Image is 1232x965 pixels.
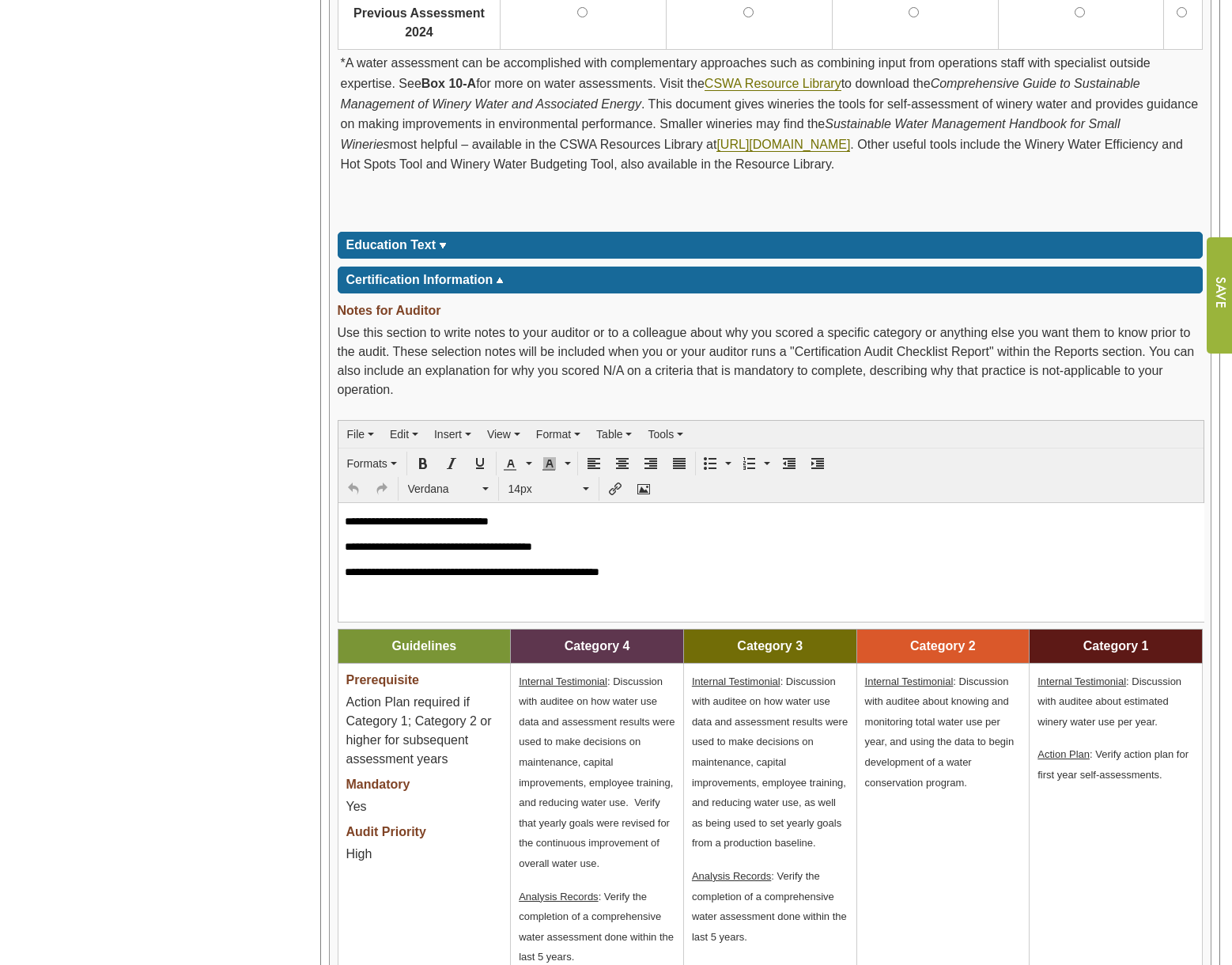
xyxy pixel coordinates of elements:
[1030,629,1203,663] td: Category 1
[338,301,1204,324] div: Notes for Auditor
[705,77,841,91] a: CSWA Resource Library
[580,452,607,475] div: Align left
[692,675,780,687] span: Internal Testimonial
[340,477,367,501] div: Undo
[511,629,684,663] td: Category 4
[346,847,372,861] span: High
[347,428,365,441] span: File
[438,452,465,475] div: Italic
[338,267,1204,293] div: Click to toggle certification information
[609,452,636,475] div: Align center
[487,428,511,441] span: View
[519,891,598,903] span: Analysis Records
[931,77,1019,90] em: Comprehensive
[410,452,436,475] div: Bold
[341,53,1200,175] p: *A water assessment can be accomplished with complementary approaches such as combining input fro...
[341,117,1121,151] em: Sustainable Water Management Handbook for Small Wineries
[501,477,596,501] div: Font Sizes
[346,673,419,687] span: Prerequisite
[630,477,657,501] div: Insert/edit image
[716,138,850,152] a: [URL][DOMAIN_NAME]
[346,825,426,838] span: Audit Priority
[737,452,774,475] div: Numbered list
[692,870,771,882] span: Analysis Records
[346,238,436,252] span: Education Text
[346,695,492,766] span: Action Plan required if Category 1; Category 2 or higher for subsequent assessment years
[496,278,504,283] img: sort_arrow_up.gif
[467,452,493,475] div: Underline
[536,428,571,441] span: Format
[776,452,803,475] div: Decrease indent
[346,800,367,813] span: Yes
[1037,748,1090,760] span: Action Plan
[499,452,536,475] div: Text color
[666,452,693,475] div: Justify
[519,891,674,963] span: : Verify the completion of a comprehensive water assessment done within the last 5 years.
[596,428,622,441] span: Table
[538,452,575,475] div: Background color
[519,675,675,869] span: : Discussion with auditee on how water use data and assessment results were used to make decision...
[368,477,395,501] div: Redo
[519,675,607,687] span: Internal Testimonial
[346,273,493,286] span: Certification Information
[439,243,447,248] img: sort_arrow_down.gif
[421,77,476,90] strong: Box 10-A
[434,428,462,441] span: Insert
[692,675,848,850] span: : Discussion with auditee on how water use data and assessment results were used to make decision...
[390,428,409,441] span: Edit
[401,477,496,501] div: Font Family
[347,457,387,470] span: Formats
[1206,237,1232,354] input: Submit
[338,232,1204,259] div: Click for more or less content
[865,675,954,687] span: Internal Testimonial
[637,452,664,475] div: Align right
[804,452,831,475] div: Increase indent
[508,481,580,497] span: 14px
[408,481,479,497] span: Verdana
[698,452,735,475] div: Bullet list
[1037,675,1126,687] span: Internal Testimonial
[1037,748,1189,781] span: : Verify action plan for first year self-assessments.
[338,503,1204,622] iframe: Rich Text Area. Press ALT-F9 for menu. Press ALT-F10 for toolbar. Press ALT-0 for help
[856,629,1030,663] td: Category 2
[692,870,847,943] span: : Verify the completion of a comprehensive water assessment done within the last 5 years.
[341,77,1140,111] em: Guide to Sustainable Management of Winery Water and Associated Energy
[338,324,1204,407] div: Use this section to write notes to your auditor or to a colleague about why you scored a specific...
[865,675,1015,789] span: : Discussion with auditee about knowing and monitoring total water use per year, and using the da...
[346,778,410,791] span: Mandatory
[391,639,456,653] span: Guidelines
[683,629,856,663] td: Category 3
[1037,675,1181,728] span: : Discussion with auditee about estimated winery water use per year.
[602,477,629,501] div: Insert/edit link
[353,6,485,39] span: Previous Assessment 2024
[648,428,674,441] span: Tools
